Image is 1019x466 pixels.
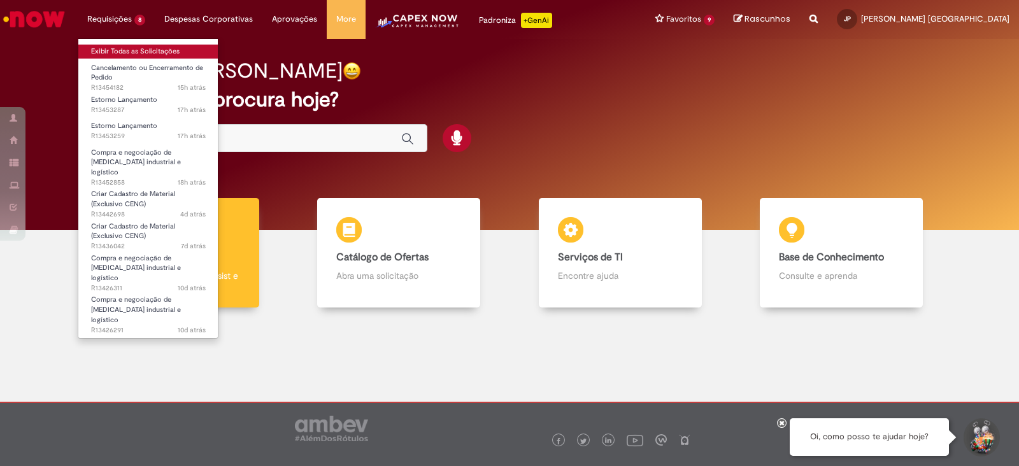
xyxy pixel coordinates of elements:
[91,241,206,251] span: R13436042
[178,105,206,115] span: 17h atrás
[745,13,790,25] span: Rascunhos
[91,209,206,220] span: R13442698
[91,283,206,293] span: R13426311
[605,437,611,445] img: logo_footer_linkedin.png
[91,178,206,188] span: R13452858
[178,83,206,92] span: 15h atrás
[375,13,460,38] img: CapexLogo5.png
[666,13,701,25] span: Favoritos
[91,131,206,141] span: R13453259
[180,209,206,219] time: 25/08/2025 08:19:54
[343,62,361,80] img: happy-face.png
[962,418,1000,456] button: Iniciar Conversa de Suporte
[558,251,623,264] b: Serviços de TI
[99,88,920,111] h2: O que você procura hoje?
[558,269,683,282] p: Encontre ajuda
[861,13,1009,24] span: [PERSON_NAME] [GEOGRAPHIC_DATA]
[178,105,206,115] time: 27/08/2025 15:43:45
[164,13,253,25] span: Despesas Corporativas
[181,241,206,251] time: 21/08/2025 12:23:17
[178,131,206,141] span: 17h atrás
[91,83,206,93] span: R13454182
[78,119,218,143] a: Aberto R13453259 : Estorno Lançamento
[178,325,206,335] span: 10d atrás
[78,187,218,215] a: Aberto R13442698 : Criar Cadastro de Material (Exclusivo CENG)
[178,283,206,293] span: 10d atrás
[181,241,206,251] span: 7d atrás
[521,13,552,28] p: +GenAi
[91,95,157,104] span: Estorno Lançamento
[91,325,206,335] span: R13426291
[336,13,356,25] span: More
[91,148,181,177] span: Compra e negociação de [MEDICAL_DATA] industrial e logístico
[78,45,218,59] a: Exibir Todas as Solicitações
[580,438,587,444] img: logo_footer_twitter.png
[509,198,731,308] a: Serviços de TI Encontre ajuda
[734,13,790,25] a: Rascunhos
[272,13,317,25] span: Aprovações
[479,13,552,28] div: Padroniza
[91,253,181,283] span: Compra e negociação de [MEDICAL_DATA] industrial e logístico
[555,438,562,444] img: logo_footer_facebook.png
[178,325,206,335] time: 18/08/2025 18:01:49
[180,209,206,219] span: 4d atrás
[336,269,461,282] p: Abra uma solicitação
[91,121,157,131] span: Estorno Lançamento
[655,434,667,446] img: logo_footer_workplace.png
[134,15,145,25] span: 8
[99,60,343,82] h2: Bom dia, [PERSON_NAME]
[289,198,510,308] a: Catálogo de Ofertas Abra uma solicitação
[78,38,218,339] ul: Requisições
[91,105,206,115] span: R13453287
[178,283,206,293] time: 18/08/2025 18:08:03
[779,251,884,264] b: Base de Conhecimento
[178,178,206,187] span: 18h atrás
[78,251,218,279] a: Aberto R13426311 : Compra e negociação de Capex industrial e logístico
[779,269,904,282] p: Consulte e aprenda
[78,220,218,247] a: Aberto R13436042 : Criar Cadastro de Material (Exclusivo CENG)
[844,15,851,23] span: JP
[295,416,368,441] img: logo_footer_ambev_rotulo_gray.png
[1,6,67,32] img: ServiceNow
[790,418,949,456] div: Oi, como posso te ajudar hoje?
[67,198,289,308] a: Tirar dúvidas Tirar dúvidas com Lupi Assist e Gen Ai
[731,198,953,308] a: Base de Conhecimento Consulte e aprenda
[679,434,690,446] img: logo_footer_naosei.png
[178,178,206,187] time: 27/08/2025 14:40:58
[87,13,132,25] span: Requisições
[178,131,206,141] time: 27/08/2025 15:40:37
[78,293,218,320] a: Aberto R13426291 : Compra e negociação de Capex industrial e logístico
[178,83,206,92] time: 27/08/2025 18:33:20
[91,222,175,241] span: Criar Cadastro de Material (Exclusivo CENG)
[91,63,203,83] span: Cancelamento ou Encerramento de Pedido
[704,15,715,25] span: 9
[336,251,429,264] b: Catálogo de Ofertas
[91,295,181,324] span: Compra e negociação de [MEDICAL_DATA] industrial e logístico
[78,93,218,117] a: Aberto R13453287 : Estorno Lançamento
[78,61,218,88] a: Aberto R13454182 : Cancelamento ou Encerramento de Pedido
[91,189,175,209] span: Criar Cadastro de Material (Exclusivo CENG)
[627,432,643,448] img: logo_footer_youtube.png
[78,146,218,173] a: Aberto R13452858 : Compra e negociação de Capex industrial e logístico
